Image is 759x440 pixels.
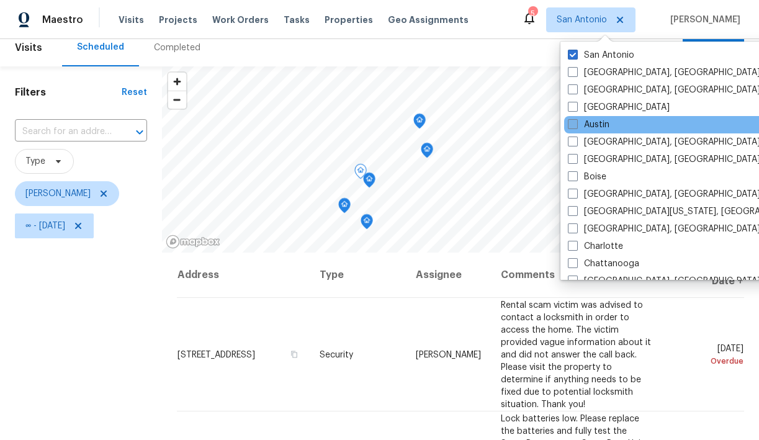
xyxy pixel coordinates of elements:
[15,86,122,99] h1: Filters
[310,253,406,298] th: Type
[42,14,83,26] span: Maestro
[168,73,186,91] button: Zoom in
[416,350,481,359] span: [PERSON_NAME]
[671,354,743,367] div: Overdue
[77,41,124,53] div: Scheduled
[166,235,220,249] a: Mapbox homepage
[557,14,607,26] span: San Antonio
[289,348,300,359] button: Copy Address
[119,14,144,26] span: Visits
[159,14,197,26] span: Projects
[568,171,606,183] label: Boise
[15,34,42,61] span: Visits
[25,155,45,168] span: Type
[25,187,91,200] span: [PERSON_NAME]
[154,42,200,54] div: Completed
[671,344,743,367] span: [DATE]
[25,220,65,232] span: ∞ - [DATE]
[413,114,426,133] div: Map marker
[354,164,367,183] div: Map marker
[568,101,670,114] label: [GEOGRAPHIC_DATA]
[568,258,639,270] label: Chattanooga
[177,350,255,359] span: [STREET_ADDRESS]
[491,253,661,298] th: Comments
[501,300,651,408] span: Rental scam victim was advised to contact a locksmith in order to access the home. The victim pro...
[325,14,373,26] span: Properties
[568,119,609,131] label: Austin
[388,14,469,26] span: Geo Assignments
[406,253,491,298] th: Assignee
[361,214,373,233] div: Map marker
[212,14,269,26] span: Work Orders
[421,143,433,162] div: Map marker
[168,91,186,109] button: Zoom out
[693,40,734,56] span: Schedule
[338,198,351,217] div: Map marker
[131,123,148,141] button: Open
[568,240,623,253] label: Charlotte
[665,14,740,26] span: [PERSON_NAME]
[15,122,112,141] input: Search for an address...
[177,253,310,298] th: Address
[122,86,147,99] div: Reset
[320,350,353,359] span: Security
[284,16,310,24] span: Tasks
[162,66,735,253] canvas: Map
[528,7,537,20] div: 5
[363,173,375,192] div: Map marker
[568,49,634,61] label: San Antonio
